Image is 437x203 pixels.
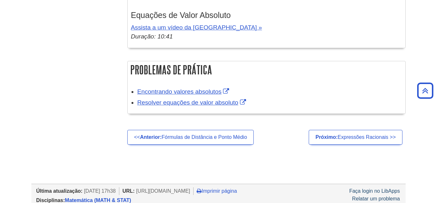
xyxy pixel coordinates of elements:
a: Próximo:Expressões Racionais >> [309,130,402,145]
font: << [134,134,140,140]
a: Imprimir página [197,188,237,194]
a: Matemática (MATH & STAT) [65,198,131,203]
a: O link abre em uma nova janela [137,88,231,95]
i: Imprimir página [197,188,202,193]
font: [URL][DOMAIN_NAME] [136,188,190,194]
font: Encontrando valores absolutos [137,88,221,95]
font: Equações de Valor Absoluto [131,11,231,20]
font: Fórmulas de Distância e Ponto Médio [162,134,247,140]
a: Assista a um vídeo da [GEOGRAPHIC_DATA] » [131,24,262,31]
a: Faça login no LibApps [349,188,400,194]
a: Voltar ao topo [415,86,435,95]
a: <<Anterior:Fórmulas de Distância e Ponto Médio [127,130,254,145]
font: Problemas de prática [130,63,212,76]
font: Anterior: [140,134,162,140]
font: [DATE] 17h38 [84,188,115,194]
a: O link abre em uma nova janela [137,99,248,106]
font: Próximo: [315,134,338,140]
font: Duração: 10:41 [131,33,173,40]
font: Imprimir página [202,188,237,194]
font: Resolver equações de valor absoluto [137,99,238,106]
font: Disciplinas: [36,198,65,203]
font: URL: [123,188,135,194]
font: Expressões Racionais >> [338,134,396,140]
a: Relatar um problema [352,196,400,201]
font: Última atualização: [36,188,83,194]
